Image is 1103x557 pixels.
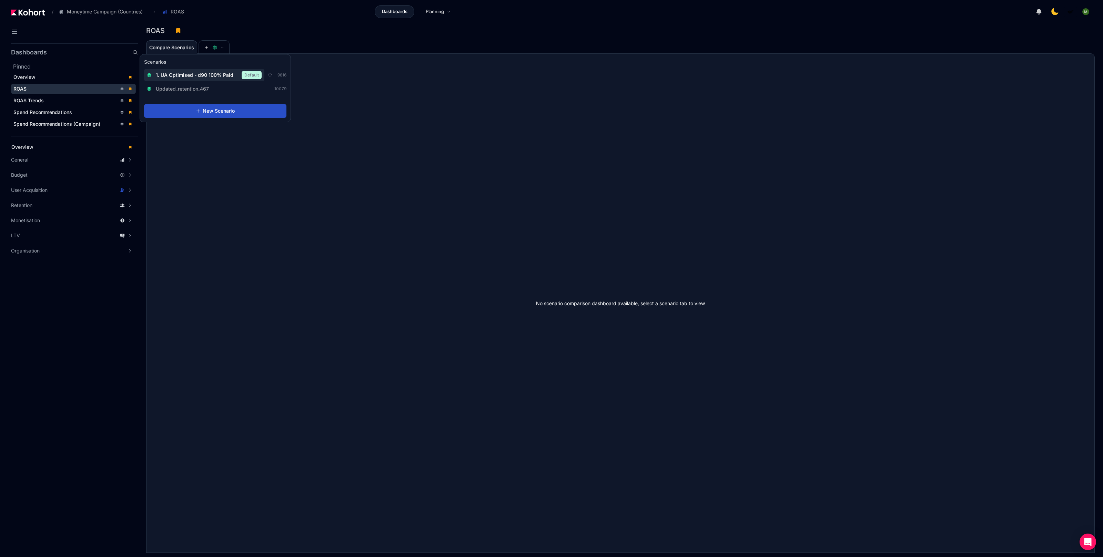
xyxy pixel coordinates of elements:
[13,121,100,127] span: Spend Recommendations (Campaign)
[11,9,45,16] img: Kohort logo
[144,83,216,94] button: Updated_retention_467
[11,107,136,117] a: Spend Recommendations
[156,85,209,92] span: Updated_retention_467
[11,247,40,254] span: Organisation
[13,97,44,103] span: ROAS Trends
[11,202,32,209] span: Retention
[55,6,150,18] button: Moneytime Campaign (Countries)
[146,27,169,34] h3: ROAS
[13,109,72,115] span: Spend Recommendations
[9,142,136,152] a: Overview
[203,107,235,114] span: New Scenario
[11,72,136,82] a: Overview
[1067,8,1074,15] img: logo_MoneyTimeLogo_1_20250619094856634230.png
[418,5,458,18] a: Planning
[11,84,136,94] a: ROAS
[144,104,286,118] button: New Scenario
[375,5,414,18] a: Dashboards
[46,8,53,16] span: /
[1080,534,1096,550] div: Open Intercom Messenger
[11,119,136,129] a: Spend Recommendations (Campaign)
[149,45,194,50] span: Compare Scenarios
[11,217,40,224] span: Monetisation
[274,86,286,92] span: 10079
[13,86,27,92] span: ROAS
[11,187,48,194] span: User Acquisition
[146,54,1094,553] div: No scenario comparison dashboard available, select a scenario tab to view
[159,6,191,18] button: ROAS
[277,72,286,78] span: 9816
[144,59,166,67] h3: Scenarios
[242,71,262,79] span: Default
[13,62,138,71] h2: Pinned
[426,8,444,15] span: Planning
[171,8,184,15] span: ROAS
[11,144,33,150] span: Overview
[11,232,20,239] span: LTV
[152,9,156,14] span: ›
[11,95,136,106] a: ROAS Trends
[11,172,28,178] span: Budget
[382,8,407,15] span: Dashboards
[13,74,36,80] span: Overview
[11,156,28,163] span: General
[156,72,233,79] span: 1. UA Optimised - d90 100% Paid
[67,8,143,15] span: Moneytime Campaign (Countries)
[11,49,47,55] h2: Dashboards
[144,69,264,81] button: 1. UA Optimised - d90 100% PaidDefault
